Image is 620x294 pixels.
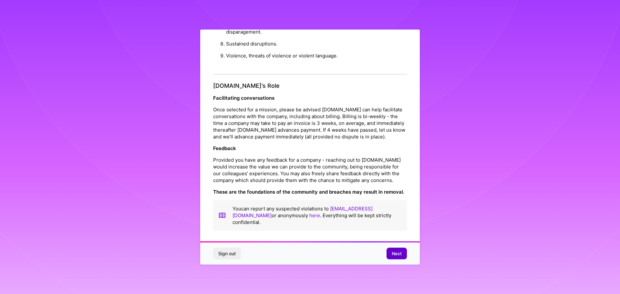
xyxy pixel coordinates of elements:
[226,50,407,62] li: Violence, threats of violence or violent language.
[213,106,407,140] p: Once selected for a mission, please be advised [DOMAIN_NAME] can help facilitate conversations wi...
[309,212,320,218] a: here
[232,205,373,218] a: [EMAIL_ADDRESS][DOMAIN_NAME]
[387,248,407,259] button: Next
[213,248,241,259] button: Sign out
[226,38,407,50] li: Sustained disruptions.
[213,156,407,183] p: Provided you have any feedback for a company - reaching out to [DOMAIN_NAME] would increase the v...
[218,205,226,225] img: book icon
[392,250,402,257] span: Next
[213,188,404,195] strong: These are the foundations of the community and breaches may result in removal.
[213,145,236,151] strong: Feedback
[213,95,274,101] strong: Facilitating conversations
[218,250,236,257] span: Sign out
[232,205,402,225] p: You can report any suspected violations to or anonymously . Everything will be kept strictly conf...
[213,82,407,89] h4: [DOMAIN_NAME]’s Role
